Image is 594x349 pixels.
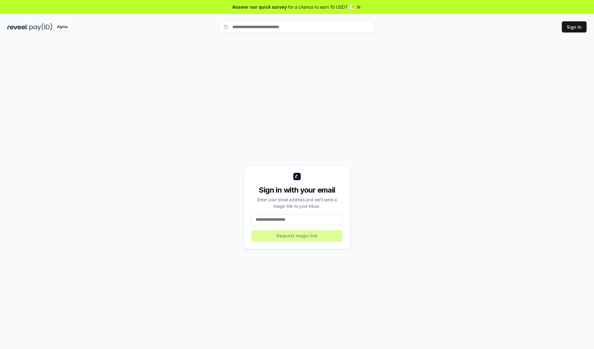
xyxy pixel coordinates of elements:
span: for a chance to earn 10 USDT 📝 [288,4,354,10]
span: Answer our quick survey [232,4,287,10]
img: pay_id [29,23,52,31]
img: logo_small [293,173,301,180]
div: Sign in with your email [252,185,342,195]
button: Sign In [562,21,587,32]
div: Alpha [54,23,71,31]
div: Enter your email address and we’ll send a magic link to your inbox. [252,196,342,209]
img: reveel_dark [7,23,28,31]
